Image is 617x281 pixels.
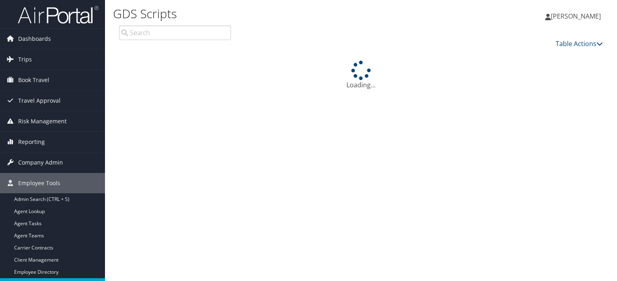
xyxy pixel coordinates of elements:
[18,49,32,70] span: Trips
[18,152,63,173] span: Company Admin
[18,173,60,193] span: Employee Tools
[119,61,603,90] div: Loading...
[18,132,45,152] span: Reporting
[18,70,49,90] span: Book Travel
[18,5,99,24] img: airportal-logo.png
[551,12,601,21] span: [PERSON_NAME]
[18,111,67,131] span: Risk Management
[545,4,609,28] a: [PERSON_NAME]
[18,91,61,111] span: Travel Approval
[556,39,603,48] a: Table Actions
[18,29,51,49] span: Dashboards
[113,5,444,22] h1: GDS Scripts
[119,25,231,40] input: Search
